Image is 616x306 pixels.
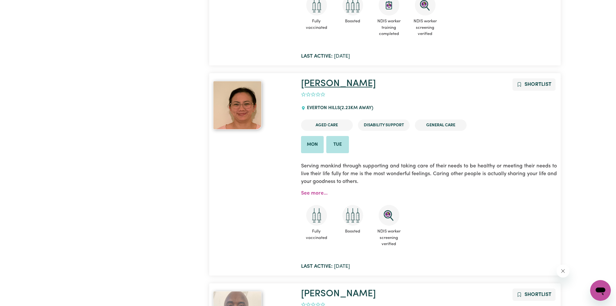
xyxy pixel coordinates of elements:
span: [DATE] [301,54,350,59]
span: NDIS worker screening verified [410,16,441,40]
li: Aged Care [301,119,353,131]
li: Available on Tue [326,136,349,153]
span: ( 2.23 km away) [340,106,373,110]
img: Care and support worker has received booster dose of COVID-19 vaccination [342,205,363,226]
span: Shortlist [524,82,551,87]
span: NDIS worker training completed [373,16,405,40]
img: View Donna's profile [213,81,262,130]
a: Donna [213,81,293,130]
li: General Care [415,119,467,131]
div: EVERTON HILLS [301,99,377,117]
iframe: Close message [557,265,569,278]
span: Boosted [337,16,368,27]
li: Available on Mon [301,136,324,153]
b: Last active: [301,54,333,59]
button: Add to shortlist [513,78,556,91]
span: NDIS worker screening verified [373,226,405,250]
span: Fully vaccinated [301,16,332,33]
b: Last active: [301,264,333,269]
a: [PERSON_NAME] [301,79,376,88]
span: Shortlist [524,292,551,297]
img: NDIS Worker Screening Verified [379,205,399,226]
a: See more... [301,191,328,196]
img: Care and support worker has received 2 doses of COVID-19 vaccine [306,205,327,226]
span: Boosted [337,226,368,237]
iframe: Button to launch messaging window [590,280,611,301]
button: Add to shortlist [513,289,556,301]
a: [PERSON_NAME] [301,289,376,299]
div: add rating by typing an integer from 0 to 5 or pressing arrow keys [301,91,325,98]
span: Need any help? [4,5,39,10]
p: Serving mankind through supporting and taking care of their needs to be healthy or meeting their ... [301,158,557,189]
span: [DATE] [301,264,350,269]
li: Disability Support [358,119,410,131]
span: Fully vaccinated [301,226,332,243]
